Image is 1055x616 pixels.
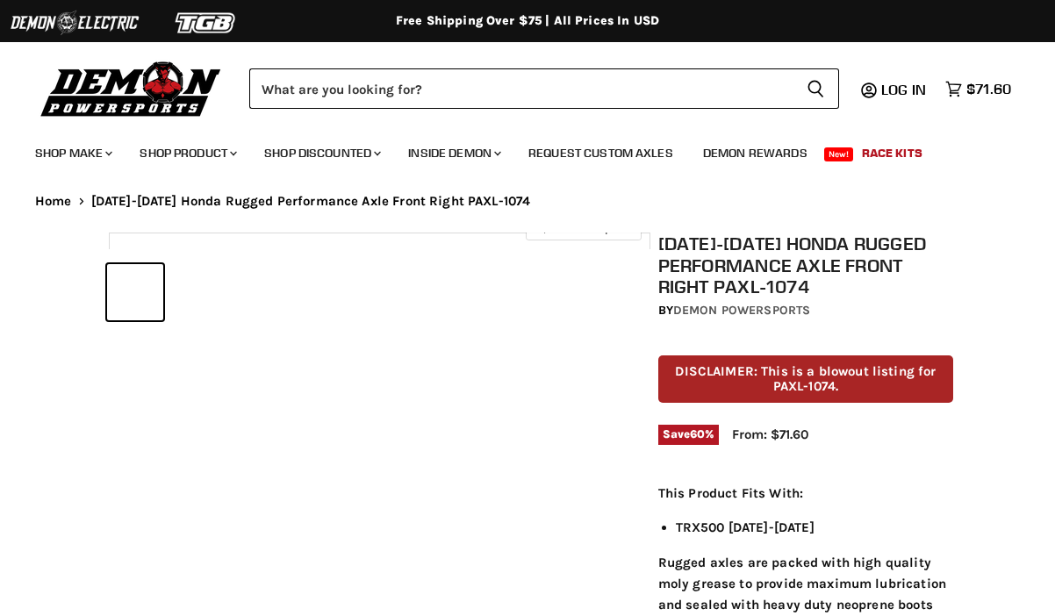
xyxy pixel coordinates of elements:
button: Search [793,68,839,109]
h1: [DATE]-[DATE] Honda Rugged Performance Axle Front Right PAXL-1074 [658,233,954,297]
ul: Main menu [22,128,1007,171]
img: Demon Powersports [35,57,227,119]
span: Click to expand [535,221,632,234]
a: Demon Powersports [673,303,810,318]
span: Save % [658,425,719,444]
span: [DATE]-[DATE] Honda Rugged Performance Axle Front Right PAXL-1074 [91,194,531,209]
a: Request Custom Axles [515,135,686,171]
input: Search [249,68,793,109]
li: TRX500 [DATE]-[DATE] [676,517,954,538]
a: $71.60 [937,76,1020,102]
p: This Product Fits With: [658,483,954,504]
a: Race Kits [849,135,936,171]
span: Log in [881,81,926,98]
span: $71.60 [966,81,1011,97]
a: Demon Rewards [690,135,821,171]
a: Inside Demon [395,135,512,171]
a: Home [35,194,72,209]
div: by [658,301,954,320]
img: TGB Logo 2 [140,6,272,39]
a: Log in [873,82,937,97]
form: Product [249,68,839,109]
span: From: $71.60 [732,426,808,442]
a: Shop Discounted [251,135,391,171]
span: 60 [690,427,705,441]
button: 2001-2004 Honda Rugged Performance Axle Front Right PAXL-1074 thumbnail [107,264,163,320]
a: Shop Make [22,135,123,171]
img: Demon Electric Logo 2 [9,6,140,39]
a: Shop Product [126,135,248,171]
p: DISCLAIMER: This is a blowout listing for PAXL-1074. [658,355,954,404]
span: New! [824,147,854,161]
